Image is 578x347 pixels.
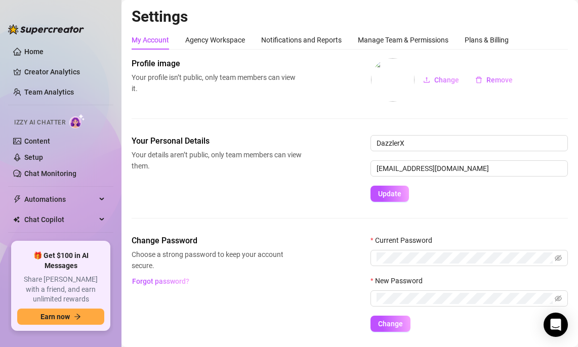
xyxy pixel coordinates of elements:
[132,249,302,271] span: Choose a strong password to keep your account secure.
[24,153,43,161] a: Setup
[24,211,96,228] span: Chat Copilot
[24,137,50,145] a: Content
[132,149,302,171] span: Your details aren’t public, only team members can view them.
[370,186,409,202] button: Update
[371,58,415,102] img: profilePics%2FY8vLRAwdmmbAYS8ie2Vf3SdM9hD3.png
[132,7,568,26] h2: Settings
[467,72,521,88] button: Remove
[24,191,96,207] span: Automations
[132,58,302,70] span: Profile image
[370,135,568,151] input: Enter name
[132,34,169,46] div: My Account
[370,235,439,246] label: Current Password
[423,76,430,83] span: upload
[132,277,189,285] span: Forgot password?
[370,160,568,177] input: Enter new email
[132,72,302,94] span: Your profile isn’t public, only team members can view it.
[261,34,342,46] div: Notifications and Reports
[24,169,76,178] a: Chat Monitoring
[13,195,21,203] span: thunderbolt
[24,88,74,96] a: Team Analytics
[415,72,467,88] button: Change
[69,114,85,128] img: AI Chatter
[486,76,513,84] span: Remove
[40,313,70,321] span: Earn now
[377,293,553,304] input: New Password
[17,251,104,271] span: 🎁 Get $100 in AI Messages
[377,252,553,264] input: Current Password
[434,76,459,84] span: Change
[370,275,429,286] label: New Password
[14,118,65,127] span: Izzy AI Chatter
[378,190,401,198] span: Update
[370,316,410,332] button: Change
[132,235,302,247] span: Change Password
[358,34,448,46] div: Manage Team & Permissions
[132,273,189,289] button: Forgot password?
[544,313,568,337] div: Open Intercom Messenger
[13,216,20,223] img: Chat Copilot
[555,295,562,302] span: eye-invisible
[17,275,104,305] span: Share [PERSON_NAME] with a friend, and earn unlimited rewards
[24,64,105,80] a: Creator Analytics
[475,76,482,83] span: delete
[17,309,104,325] button: Earn nowarrow-right
[185,34,245,46] div: Agency Workspace
[24,48,44,56] a: Home
[465,34,509,46] div: Plans & Billing
[132,135,302,147] span: Your Personal Details
[8,24,84,34] img: logo-BBDzfeDw.svg
[555,254,562,262] span: eye-invisible
[74,313,81,320] span: arrow-right
[378,320,403,328] span: Change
